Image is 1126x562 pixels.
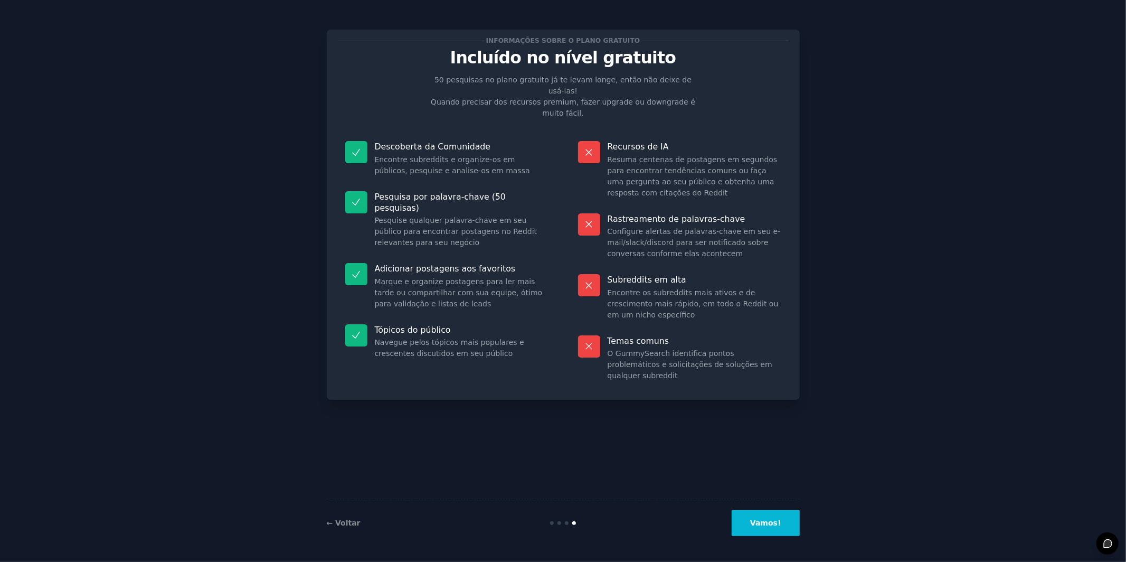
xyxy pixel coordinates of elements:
[608,214,745,224] font: Rastreamento de palavras-chave
[434,76,692,95] font: 50 pesquisas no plano gratuito já te levam longe, então não deixe de usá-las!
[375,325,451,335] font: Tópicos do público
[375,155,530,175] font: Encontre subreddits e organize-os em públicos, pesquise e analise-os em massa
[375,216,537,247] font: Pesquise qualquer palavra-chave em seu público para encontrar postagens no Reddit relevantes para...
[375,142,491,152] font: Descoberta da Comunidade
[608,336,669,346] font: Temas comuns
[431,98,695,117] font: Quando precisar dos recursos premium, fazer upgrade ou downgrade é muito fácil.
[608,155,778,197] font: Resuma centenas de postagens em segundos para encontrar tendências comuns ou faça uma pergunta ao...
[375,338,524,358] font: Navegue pelos tópicos mais populares e crescentes discutidos em seu público
[608,142,669,152] font: Recursos de IA
[608,349,772,380] font: O GummySearch identifica pontos problemáticos e solicitações de soluções em qualquer subreddit
[375,192,506,213] font: Pesquisa por palavra-chave (50 pesquisas)
[486,38,640,45] font: Informações sobre o plano gratuito
[608,227,781,258] font: Configure alertas de palavras-chave em seu e-mail/slack/discord para ser notificado sobre convers...
[608,275,686,285] font: Subreddits em alta
[732,510,799,536] button: Vamos!
[327,519,361,527] a: ← Voltar
[750,519,781,527] font: Vamos!
[375,277,543,308] font: Marque e organize postagens para ler mais tarde ou compartilhar com sua equipe, ótimo para valida...
[450,48,676,67] font: Incluído no nível gratuito
[608,288,779,319] font: Encontre os subreddits mais ativos e de crescimento mais rápido, em todo o Reddit ou em um nicho ...
[375,264,516,274] font: Adicionar postagens aos favoritos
